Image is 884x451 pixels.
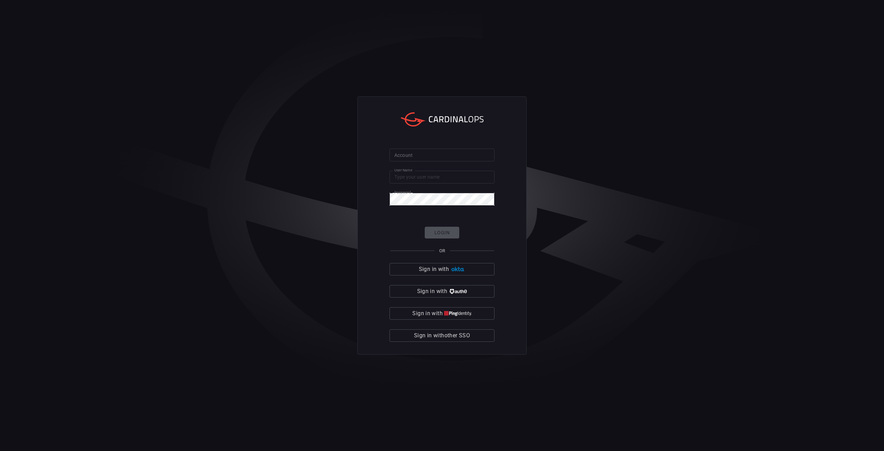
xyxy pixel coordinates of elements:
[412,309,442,318] span: Sign in with
[450,267,465,272] img: Ad5vKXme8s1CQAAAABJRU5ErkJggg==
[390,285,494,298] button: Sign in with
[390,171,494,184] input: Type your user name
[394,190,411,195] label: Password
[444,311,472,316] img: quu4iresuhQAAAABJRU5ErkJggg==
[394,168,412,173] label: User Name
[390,307,494,320] button: Sign in with
[390,263,494,275] button: Sign in with
[439,248,445,253] span: OR
[419,264,449,274] span: Sign in with
[449,289,467,294] img: vP8Hhh4KuCH8AavWKdZY7RZgAAAAASUVORK5CYII=
[414,331,470,340] span: Sign in with other SSO
[417,286,447,296] span: Sign in with
[390,149,494,161] input: Type your account
[390,329,494,342] button: Sign in withother SSO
